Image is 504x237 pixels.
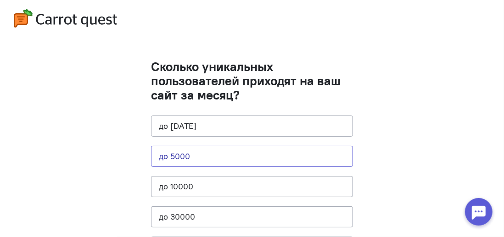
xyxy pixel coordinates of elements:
button: до 10000 [151,176,353,197]
img: logo [14,9,117,28]
button: до 5000 [151,146,353,167]
h1: Сколько уникальных пользователей приходят на ваш сайт за месяц? [151,60,353,102]
button: до 30000 [151,206,353,227]
button: до [DATE] [151,116,353,137]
